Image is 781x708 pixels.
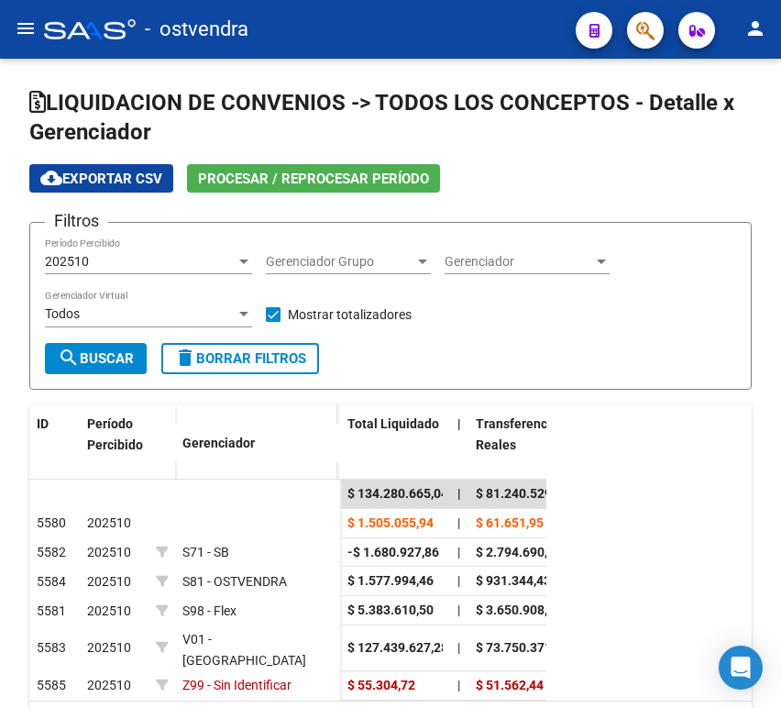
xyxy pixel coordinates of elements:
[175,424,340,463] datatable-header-cell: Gerenciador
[457,678,460,692] span: |
[37,515,66,530] span: 5580
[347,416,439,431] span: Total Liquidado
[445,254,593,270] span: Gerenciador
[476,486,569,501] span: $ 81.240.529,59
[476,640,569,655] span: $ 73.750.371,23
[476,603,562,617] span: $ 3.650.908,67
[182,678,291,692] span: Z99 - Sin Identificar
[347,640,448,655] span: $ 127.439.627,28
[457,416,461,431] span: |
[457,515,460,530] span: |
[37,416,49,431] span: ID
[58,350,134,367] span: Buscar
[37,574,66,589] span: 5584
[347,678,415,692] span: $ 55.304,72
[37,640,66,655] span: 5583
[40,167,62,189] mat-icon: cloud_download
[347,545,439,559] span: -$ 1.680.927,86
[182,632,306,668] span: V01 - [GEOGRAPHIC_DATA]
[87,640,131,655] span: 202510
[87,545,131,559] span: 202510
[288,304,412,326] span: Mostrar totalizadores
[457,486,461,501] span: |
[347,603,434,617] span: $ 5.383.610,50
[476,515,544,530] span: $ 61.651,95
[187,164,440,193] button: Procesar / Reprocesar período
[182,574,287,589] span: S81 - OSTVENDRA
[37,678,66,692] span: 5585
[45,254,89,269] span: 202510
[15,17,37,39] mat-icon: menu
[476,678,544,692] span: $ 51.562,44
[266,254,414,270] span: Gerenciador Grupo
[457,603,460,617] span: |
[87,515,131,530] span: 202510
[174,347,196,369] mat-icon: delete
[87,574,131,589] span: 202510
[45,343,147,374] button: Buscar
[347,486,448,501] span: $ 134.280.665,04
[198,171,429,187] span: Procesar / Reprocesar período
[87,603,131,618] span: 202510
[347,573,434,588] span: $ 1.577.994,46
[347,515,434,530] span: $ 1.505.055,94
[29,90,734,145] span: LIQUIDACION DE CONVENIOS -> TODOS LOS CONCEPTOS - Detalle x Gerenciador
[87,416,143,452] span: Período Percibido
[719,646,763,690] div: Open Intercom Messenger
[80,404,148,481] datatable-header-cell: Período Percibido
[45,208,108,234] h3: Filtros
[40,171,162,187] span: Exportar CSV
[744,17,766,39] mat-icon: person
[145,9,248,50] span: - ostvendra
[37,545,66,559] span: 5582
[457,573,460,588] span: |
[340,404,450,485] datatable-header-cell: Total Liquidado
[476,573,551,588] span: $ 931.344,43
[457,545,460,559] span: |
[476,416,565,452] span: Transferencias Reales
[182,603,236,618] span: S98 - Flex
[457,640,460,655] span: |
[182,545,229,559] span: S71 - SB
[87,678,131,692] span: 202510
[476,545,562,559] span: $ 2.794.690,87
[37,603,66,618] span: 5581
[29,404,80,481] datatable-header-cell: ID
[161,343,319,374] button: Borrar Filtros
[450,404,468,485] datatable-header-cell: |
[174,350,306,367] span: Borrar Filtros
[58,347,80,369] mat-icon: search
[468,404,588,485] datatable-header-cell: Transferencias Reales
[29,164,173,193] button: Exportar CSV
[45,306,80,321] span: Todos
[182,436,255,450] span: Gerenciador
